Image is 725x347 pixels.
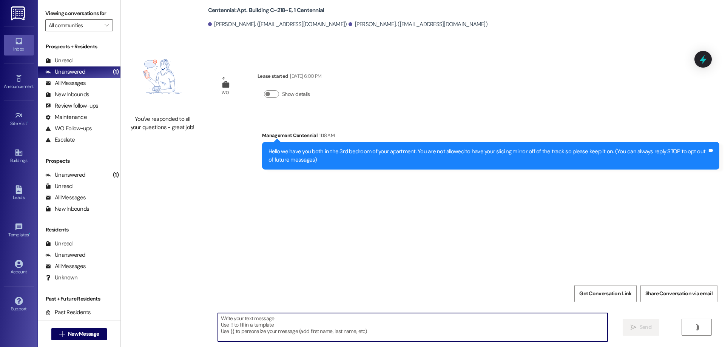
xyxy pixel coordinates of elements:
span: • [29,231,30,236]
div: Review follow-ups [45,102,98,110]
button: New Message [51,328,107,340]
div: Escalate [45,136,75,144]
span: • [27,120,28,125]
input: All communities [49,19,101,31]
span: • [34,83,35,88]
button: Share Conversation via email [640,285,717,302]
a: Buildings [4,146,34,167]
span: Share Conversation via email [645,290,713,298]
div: (1) [111,66,120,78]
label: Viewing conversations for [45,8,113,19]
i:  [631,324,636,330]
div: Management Centennial [262,131,719,142]
div: (1) [111,169,120,181]
b: Centennial: Apt. Building C~218~E, 1 Centennial [208,6,324,14]
div: Unread [45,182,72,190]
div: Prospects [38,157,120,165]
span: Send [640,323,651,331]
div: 11:18 AM [317,131,335,139]
div: Past + Future Residents [38,295,120,303]
div: Residents [38,226,120,234]
div: All Messages [45,194,86,202]
div: Hello we have you both in the 3rd bedroom of your apartment. You are not allowed to have your sli... [268,148,707,164]
a: Account [4,258,34,278]
a: Leads [4,183,34,204]
div: [PERSON_NAME]. ([EMAIL_ADDRESS][DOMAIN_NAME]) [349,20,487,28]
div: New Inbounds [45,205,89,213]
span: New Message [68,330,99,338]
i:  [105,22,109,28]
div: Prospects + Residents [38,43,120,51]
button: Get Conversation Link [574,285,636,302]
div: All Messages [45,262,86,270]
div: WO Follow-ups [45,125,92,133]
i:  [694,324,700,330]
a: Site Visit • [4,109,34,130]
div: [PERSON_NAME]. ([EMAIL_ADDRESS][DOMAIN_NAME]) [208,20,347,28]
div: You've responded to all your questions - great job! [129,115,196,131]
label: Show details [282,90,310,98]
div: Unread [45,240,72,248]
a: Support [4,295,34,315]
div: Past Residents [45,308,91,316]
div: Unknown [45,274,77,282]
div: [DATE] 6:00 PM [288,72,321,80]
img: ResiDesk Logo [11,6,26,20]
div: Unread [45,57,72,65]
div: Maintenance [45,113,87,121]
button: Send [623,319,659,336]
div: Lease started [258,72,321,83]
div: Unanswered [45,251,85,259]
div: WO [222,89,229,97]
a: Templates • [4,221,34,241]
img: empty-state [129,42,196,111]
div: Unanswered [45,171,85,179]
a: Inbox [4,35,34,55]
div: Unanswered [45,68,85,76]
span: Get Conversation Link [579,290,631,298]
div: All Messages [45,79,86,87]
div: New Inbounds [45,91,89,99]
i:  [59,331,65,337]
